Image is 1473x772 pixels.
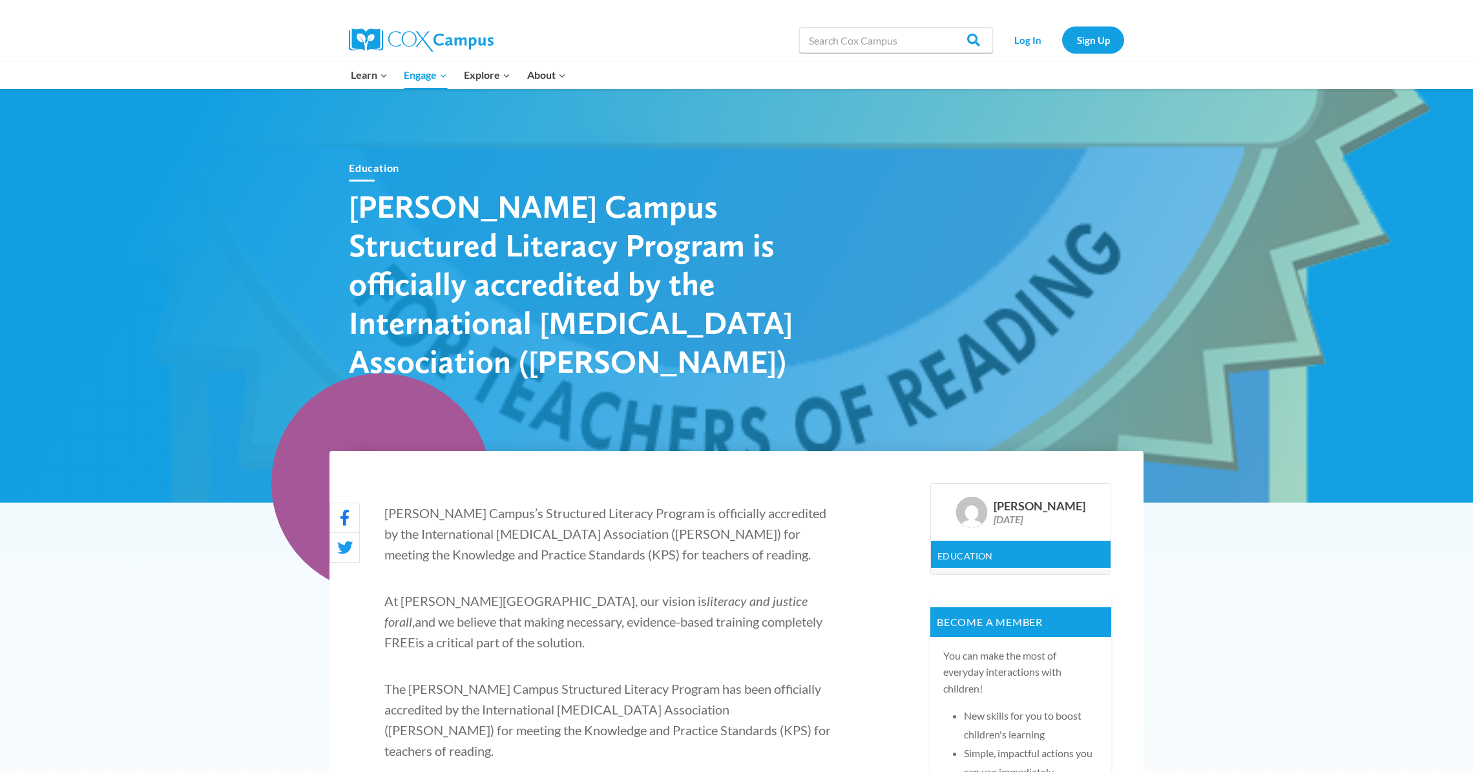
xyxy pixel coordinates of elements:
[582,634,585,650] span: .
[404,67,447,83] span: Engage
[384,614,822,650] span: and we believe that making necessary, evidence-based training completely FREE
[464,67,510,83] span: Explore
[351,67,388,83] span: Learn
[999,26,1124,53] nav: Secondary Navigation
[1062,26,1124,53] a: Sign Up
[399,614,412,629] span: all
[349,162,399,174] a: Education
[999,26,1056,53] a: Log In
[415,634,582,650] span: is a critical part of the solution
[384,681,831,758] span: The [PERSON_NAME] Campus Structured Literacy Program has been officially accredited by the Intern...
[943,647,1098,697] p: You can make the most of everyday interactions with children!
[930,607,1111,637] p: Become a member
[937,550,993,561] a: Education
[384,505,826,562] span: [PERSON_NAME] Campus’s Structured Literacy Program is officially accredited by the International ...
[384,593,707,609] span: At [PERSON_NAME][GEOGRAPHIC_DATA], our vision is
[799,27,993,53] input: Search Cox Campus
[994,499,1085,514] div: [PERSON_NAME]
[994,513,1085,525] div: [DATE]
[527,67,566,83] span: About
[349,187,801,381] h1: [PERSON_NAME] Campus Structured Literacy Program is officially accredited by the International [M...
[964,707,1098,744] li: New skills for you to boost children's learning
[342,61,574,89] nav: Primary Navigation
[412,614,415,629] span: ,
[349,28,494,52] img: Cox Campus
